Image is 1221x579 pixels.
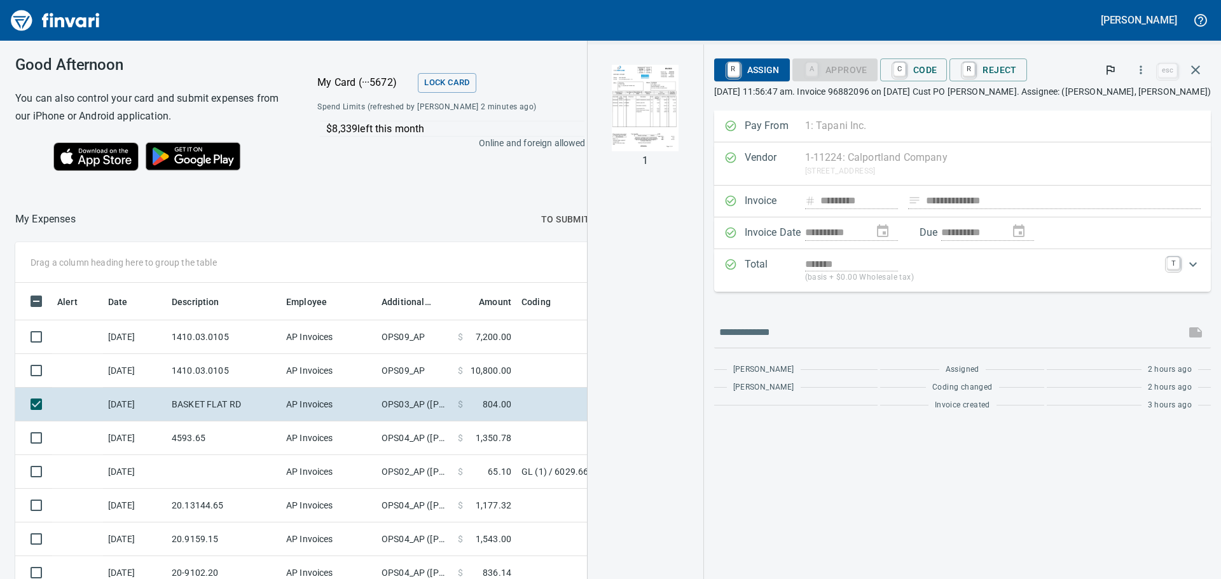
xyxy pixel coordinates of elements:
td: OPS09_AP [376,320,453,354]
td: OPS04_AP ([PERSON_NAME], [PERSON_NAME], [PERSON_NAME], [PERSON_NAME], [PERSON_NAME]) [376,489,453,522]
a: R [728,62,740,76]
p: 1 [642,153,648,168]
td: [DATE] [103,455,167,489]
td: 20.9159.15 [167,522,281,556]
img: Download on the App Store [53,142,139,171]
span: 65.10 [488,465,511,478]
span: Description [172,294,219,310]
span: Additional Reviewer [382,294,431,310]
td: 20.13144.65 [167,489,281,522]
p: My Card (···5672) [317,75,413,90]
span: 804.00 [483,398,511,411]
span: $ [458,432,463,444]
button: [PERSON_NAME] [1098,10,1180,30]
td: OPS04_AP ([PERSON_NAME], [PERSON_NAME], [PERSON_NAME], [PERSON_NAME], [PERSON_NAME]) [376,421,453,455]
span: $ [458,398,463,411]
td: AP Invoices [281,388,376,421]
button: RReject [949,58,1026,81]
td: OPS03_AP ([PERSON_NAME], [PERSON_NAME]) [376,388,453,421]
span: $ [458,566,463,579]
h6: You can also control your card and submit expenses from our iPhone or Android application. [15,90,286,125]
span: $ [458,533,463,545]
p: $8,339 left this month [326,121,584,137]
p: [DATE] 11:56:47 am. Invoice 96882096 on [DATE] Cust PO [PERSON_NAME]. Assignee: ([PERSON_NAME], [... [714,85,1211,98]
td: AP Invoices [281,489,376,522]
img: Finvari [8,5,103,36]
span: Coding changed [932,381,993,394]
td: AP Invoices [281,320,376,354]
span: Invoice created [935,399,990,412]
span: Amount [462,294,511,310]
span: $ [458,465,463,478]
p: My Expenses [15,212,76,227]
p: Online and foreign allowed [307,137,585,149]
button: Lock Card [418,73,476,93]
td: OPS02_AP ([PERSON_NAME], [PERSON_NAME], [PERSON_NAME], [PERSON_NAME]) [376,455,453,489]
td: AP Invoices [281,455,376,489]
span: $ [458,499,463,512]
img: Page 1 [612,65,679,151]
span: 10,800.00 [471,364,511,377]
a: C [893,62,906,76]
span: Date [108,294,144,310]
span: 836.14 [483,566,511,579]
div: Coding Required [792,64,878,74]
h5: [PERSON_NAME] [1101,13,1177,27]
td: [DATE] [103,489,167,522]
span: Reject [960,59,1016,81]
td: [DATE] [103,320,167,354]
td: [DATE] [103,388,167,421]
td: 1410.03.0105 [167,354,281,388]
span: 1,350.78 [476,432,511,444]
td: AP Invoices [281,421,376,455]
span: $ [458,364,463,377]
img: Get it on Google Play [139,135,248,177]
span: Coding [521,294,567,310]
td: AP Invoices [281,354,376,388]
button: CCode [880,58,948,81]
a: R [963,62,975,76]
span: Assign [724,59,780,81]
span: Amount [479,294,511,310]
nav: breadcrumb [15,212,76,227]
td: [DATE] [103,522,167,556]
span: [PERSON_NAME] [733,364,794,376]
td: 1410.03.0105 [167,320,281,354]
span: Description [172,294,236,310]
span: Alert [57,294,78,310]
span: Spend Limits (refreshed by [PERSON_NAME] 2 minutes ago) [317,101,560,114]
div: Expand [714,249,1211,292]
h3: Good Afternoon [15,56,286,74]
span: Date [108,294,128,310]
span: Coding [521,294,551,310]
span: To Submit [541,212,590,228]
span: $ [458,330,463,343]
span: 2 hours ago [1148,364,1192,376]
span: [PERSON_NAME] [733,381,794,394]
span: 2 hours ago [1148,381,1192,394]
td: OPS04_AP ([PERSON_NAME], [PERSON_NAME], [PERSON_NAME], [PERSON_NAME], [PERSON_NAME]) [376,522,453,556]
span: Alert [57,294,94,310]
td: BASKET FLAT RD [167,388,281,421]
span: Employee [286,294,343,310]
button: RAssign [714,58,790,81]
span: Code [890,59,937,81]
td: OPS09_AP [376,354,453,388]
span: Employee [286,294,327,310]
span: 1,543.00 [476,533,511,545]
button: More [1127,56,1155,84]
a: esc [1158,64,1177,78]
p: (basis + $0.00 Wholesale tax) [805,271,1160,284]
td: [DATE] [103,354,167,388]
span: 3 hours ago [1148,399,1192,412]
p: Total [745,257,805,284]
a: T [1167,257,1180,269]
span: 7,200.00 [476,330,511,343]
span: Additional Reviewer [382,294,448,310]
td: AP Invoices [281,522,376,556]
td: GL (1) / 6029.66.10: TC Supplies/Misc [516,455,834,489]
p: Drag a column heading here to group the table [31,256,217,269]
span: Lock Card [424,76,469,90]
td: 4593.65 [167,421,281,455]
